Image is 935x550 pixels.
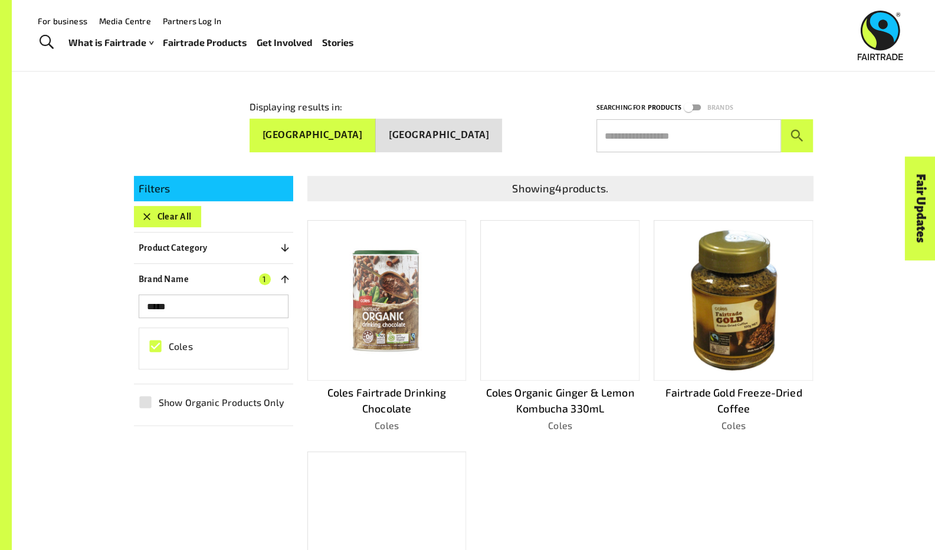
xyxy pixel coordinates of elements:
p: Coles [307,418,467,433]
p: Products [647,102,681,113]
p: Coles [480,418,639,433]
a: Stories [322,34,354,51]
a: For business [38,16,87,26]
p: Coles Fairtrade Drinking Chocolate [307,385,467,417]
p: Showing 4 products. [312,181,809,197]
a: Coles Organic Ginger & Lemon Kombucha 330mLColes [480,220,639,433]
button: Clear All [134,206,201,227]
span: 1 [259,273,271,285]
p: Fairtrade Gold Freeze-Dried Coffee [654,385,813,417]
a: Coles Fairtrade Drinking ChocolateColes [307,220,467,433]
button: Product Category [134,237,293,258]
a: Media Centre [99,16,151,26]
p: Searching for [596,102,645,113]
span: Show Organic Products Only [159,395,284,410]
a: Partners Log In [163,16,221,26]
img: Fairtrade Australia New Zealand logo [858,11,903,60]
p: Filters [139,181,288,197]
a: Toggle Search [32,28,61,57]
button: Brand Name [134,269,293,290]
a: What is Fairtrade [68,34,153,51]
p: Displaying results in: [250,100,342,114]
p: Coles [654,418,813,433]
p: Brands [707,102,733,113]
a: Get Involved [257,34,313,51]
p: Product Category [139,241,208,255]
a: Fairtrade Gold Freeze-Dried CoffeeColes [654,220,813,433]
button: [GEOGRAPHIC_DATA] [376,119,502,152]
p: Coles Organic Ginger & Lemon Kombucha 330mL [480,385,639,417]
p: Brand Name [139,272,189,286]
a: Fairtrade Products [163,34,247,51]
button: [GEOGRAPHIC_DATA] [250,119,376,152]
span: Coles [169,339,193,353]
